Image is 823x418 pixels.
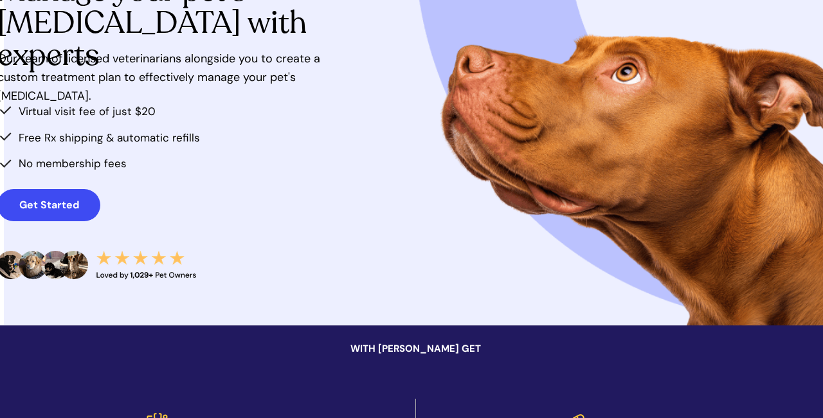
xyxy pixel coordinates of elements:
[19,104,156,118] span: Virtual visit fee of just $20
[350,342,481,355] span: WITH [PERSON_NAME] GET
[19,198,79,212] strong: Get Started
[19,131,200,145] span: Free Rx shipping & automatic refills
[19,156,127,170] span: No membership fees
